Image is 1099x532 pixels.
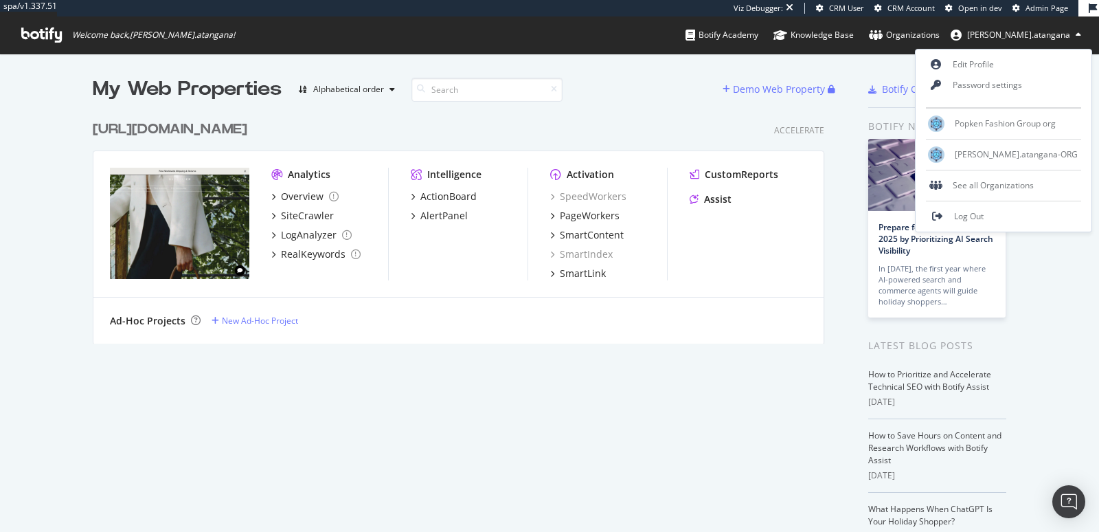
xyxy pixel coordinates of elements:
[93,120,247,140] div: [URL][DOMAIN_NAME]
[93,76,282,103] div: My Web Properties
[773,16,854,54] a: Knowledge Base
[705,168,778,181] div: CustomReports
[816,3,864,14] a: CRM User
[958,3,1002,13] span: Open in dev
[868,119,1006,134] div: Botify news
[916,175,1091,196] div: See all Organizations
[723,78,828,100] button: Demo Web Property
[686,16,758,54] a: Botify Academy
[281,209,334,223] div: SiteCrawler
[420,190,477,203] div: ActionBoard
[313,85,384,93] div: Alphabetical order
[411,78,563,102] input: Search
[879,221,993,256] a: Prepare for [DATE][DATE] 2025 by Prioritizing AI Search Visibility
[868,139,1006,211] img: Prepare for Black Friday 2025 by Prioritizing AI Search Visibility
[281,190,324,203] div: Overview
[427,168,481,181] div: Intelligence
[560,267,606,280] div: SmartLink
[686,28,758,42] div: Botify Academy
[829,3,864,13] span: CRM User
[110,168,249,279] img: https://demellierlondon.com/
[733,82,825,96] div: Demo Web Property
[550,267,606,280] a: SmartLink
[690,192,732,206] a: Assist
[271,209,334,223] a: SiteCrawler
[928,146,944,163] img: renaud.atangana-ORG
[93,120,253,140] a: [URL][DOMAIN_NAME]
[690,168,778,181] a: CustomReports
[734,3,783,14] div: Viz Debugger:
[704,192,732,206] div: Assist
[1012,3,1068,14] a: Admin Page
[550,247,613,261] a: SmartIndex
[928,115,944,132] img: Popken Fashion Group org
[723,83,828,95] a: Demo Web Property
[222,315,298,326] div: New Ad-Hoc Project
[93,103,835,344] div: grid
[281,247,345,261] div: RealKeywords
[945,3,1002,14] a: Open in dev
[868,503,993,527] a: What Happens When ChatGPT Is Your Holiday Shopper?
[1052,485,1085,518] div: Open Intercom Messenger
[869,16,940,54] a: Organizations
[411,209,468,223] a: AlertPanel
[955,149,1078,161] span: [PERSON_NAME].atangana-ORG
[868,469,1006,482] div: [DATE]
[916,206,1091,227] a: Log Out
[411,190,477,203] a: ActionBoard
[560,209,620,223] div: PageWorkers
[916,75,1091,96] a: Password settings
[420,209,468,223] div: AlertPanel
[288,168,330,181] div: Analytics
[955,118,1056,130] span: Popken Fashion Group org
[868,368,991,392] a: How to Prioritize and Accelerate Technical SEO with Botify Assist
[869,28,940,42] div: Organizations
[281,228,337,242] div: LogAnalyzer
[868,338,1006,353] div: Latest Blog Posts
[868,82,979,96] a: Botify Chrome Plugin
[1026,3,1068,13] span: Admin Page
[774,124,824,136] div: Accelerate
[560,228,624,242] div: SmartContent
[567,168,614,181] div: Activation
[874,3,935,14] a: CRM Account
[271,247,361,261] a: RealKeywords
[887,3,935,13] span: CRM Account
[110,314,185,328] div: Ad-Hoc Projects
[271,228,352,242] a: LogAnalyzer
[212,315,298,326] a: New Ad-Hoc Project
[868,396,1006,408] div: [DATE]
[879,263,995,307] div: In [DATE], the first year where AI-powered search and commerce agents will guide holiday shoppers…
[550,190,626,203] a: SpeedWorkers
[868,430,1001,466] a: How to Save Hours on Content and Research Workflows with Botify Assist
[773,28,854,42] div: Knowledge Base
[916,54,1091,75] a: Edit Profile
[550,209,620,223] a: PageWorkers
[293,78,400,100] button: Alphabetical order
[967,29,1070,41] span: renaud.atangana
[940,24,1092,46] button: [PERSON_NAME].atangana
[550,228,624,242] a: SmartContent
[882,82,979,96] div: Botify Chrome Plugin
[72,30,235,41] span: Welcome back, [PERSON_NAME].atangana !
[271,190,339,203] a: Overview
[954,211,984,223] span: Log Out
